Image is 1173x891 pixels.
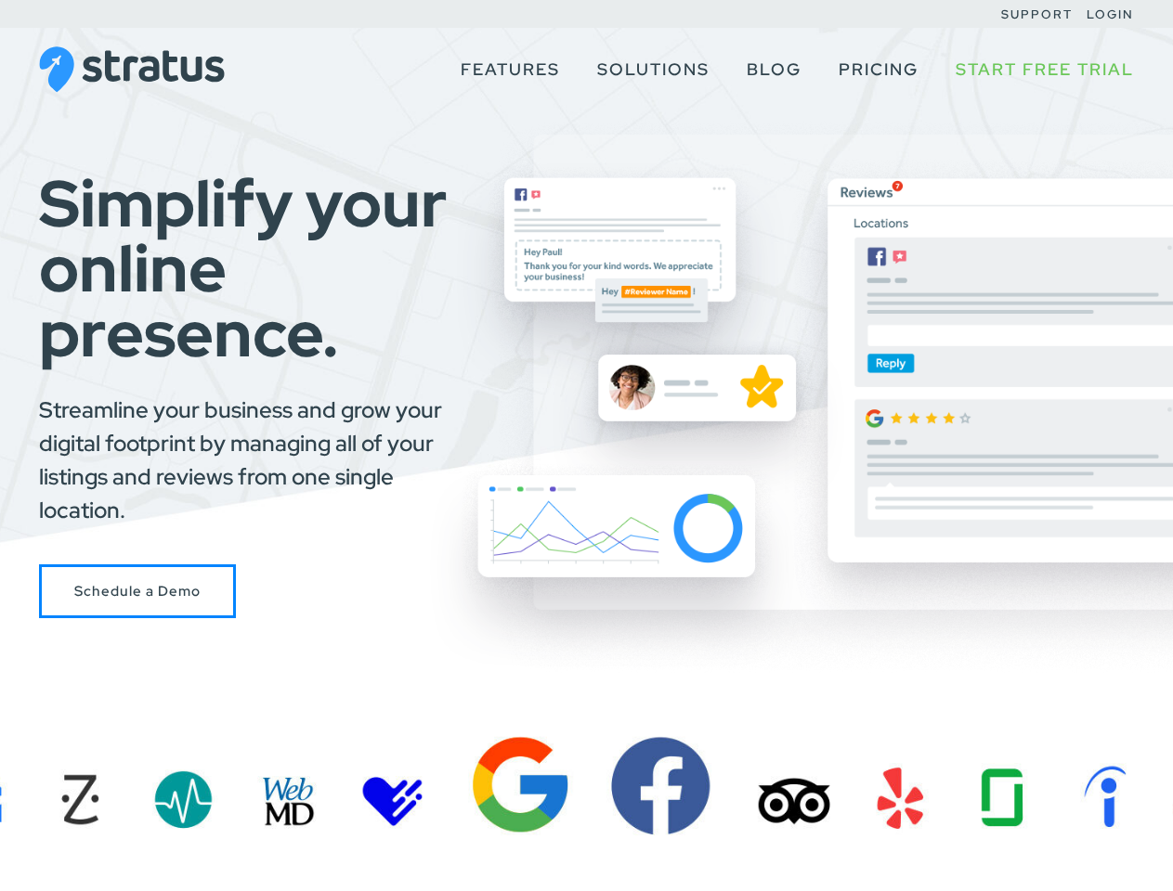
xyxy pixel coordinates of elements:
h1: Simplify your online presence. [39,171,477,366]
a: Support [1001,6,1073,22]
nav: Primary [442,28,1134,111]
p: Streamline your business and grow your digital footprint by managing all of your listings and rev... [39,394,477,527]
img: Stratus [39,46,225,93]
a: Start Free Trial [956,52,1134,87]
a: Schedule a Stratus Demo with Us [39,564,236,619]
a: Blog [747,52,802,87]
a: Features [461,52,560,87]
a: Solutions [597,52,710,87]
img: Group of floating boxes showing Stratus features [430,121,1173,673]
a: Pricing [839,52,919,87]
a: Login [1087,6,1134,22]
